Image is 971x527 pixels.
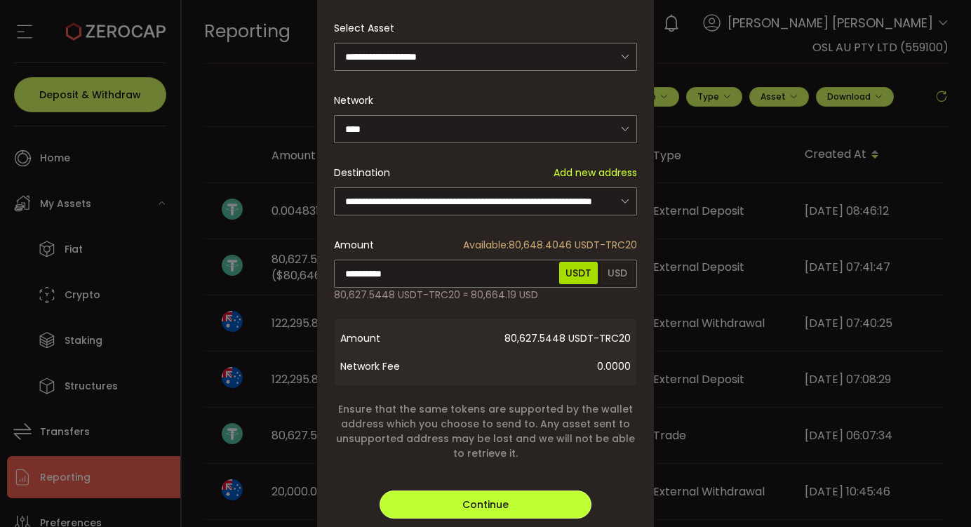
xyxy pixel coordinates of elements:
[334,288,538,302] span: 80,627.5448 USDT-TRC20 ≈ 80,664.19 USD
[804,375,971,527] iframe: Chat Widget
[463,238,509,252] span: Available:
[334,166,390,180] span: Destination
[462,498,509,512] span: Continue
[334,21,403,35] label: Select Asset
[453,352,631,380] span: 0.0000
[554,166,637,180] span: Add new address
[340,352,453,380] span: Network Fee
[334,402,637,461] span: Ensure that the same tokens are supported by the wallet address which you choose to send to. Any ...
[463,238,637,253] span: 80,648.4046 USDT-TRC20
[334,93,382,107] label: Network
[559,262,598,284] span: USDT
[380,491,591,519] button: Continue
[334,238,374,253] span: Amount
[453,324,631,352] span: 80,627.5448 USDT-TRC20
[340,324,453,352] span: Amount
[601,262,634,284] span: USD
